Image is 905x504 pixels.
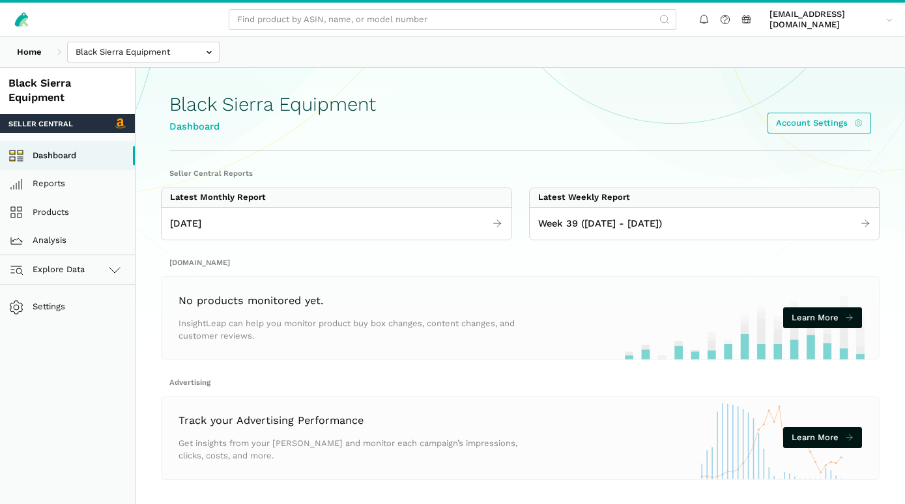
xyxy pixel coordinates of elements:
span: [EMAIL_ADDRESS][DOMAIN_NAME] [769,9,882,31]
a: Week 39 ([DATE] - [DATE]) [530,212,880,235]
span: Learn More [792,311,839,324]
a: Learn More [783,307,862,329]
h3: Track your Advertising Performance [179,413,517,428]
a: [DATE] [162,212,511,235]
a: Home [8,42,50,63]
span: Learn More [792,431,839,444]
p: InsightLeap can help you monitor product buy box changes, content changes, and customer reviews. [179,317,517,343]
input: Black Sierra Equipment [67,42,220,63]
span: Seller Central [8,119,73,129]
div: Latest Weekly Report [538,192,630,203]
h2: Seller Central Reports [169,168,871,178]
p: Get insights from your [PERSON_NAME] and monitor each campaign’s impressions, clicks, costs, and ... [179,437,517,462]
div: Latest Monthly Report [170,192,266,203]
a: [EMAIL_ADDRESS][DOMAIN_NAME] [766,7,897,33]
a: Account Settings [768,113,871,134]
div: Dashboard [169,119,376,134]
input: Find product by ASIN, name, or model number [229,9,676,31]
span: Week 39 ([DATE] - [DATE]) [538,216,662,231]
h2: [DOMAIN_NAME] [169,257,871,268]
span: [DATE] [170,216,201,231]
a: Learn More [783,427,862,449]
div: Black Sierra Equipment [8,76,126,106]
span: Explore Data [13,262,85,277]
h2: Advertising [169,377,871,387]
h3: No products monitored yet. [179,294,517,309]
h1: Black Sierra Equipment [169,94,376,115]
